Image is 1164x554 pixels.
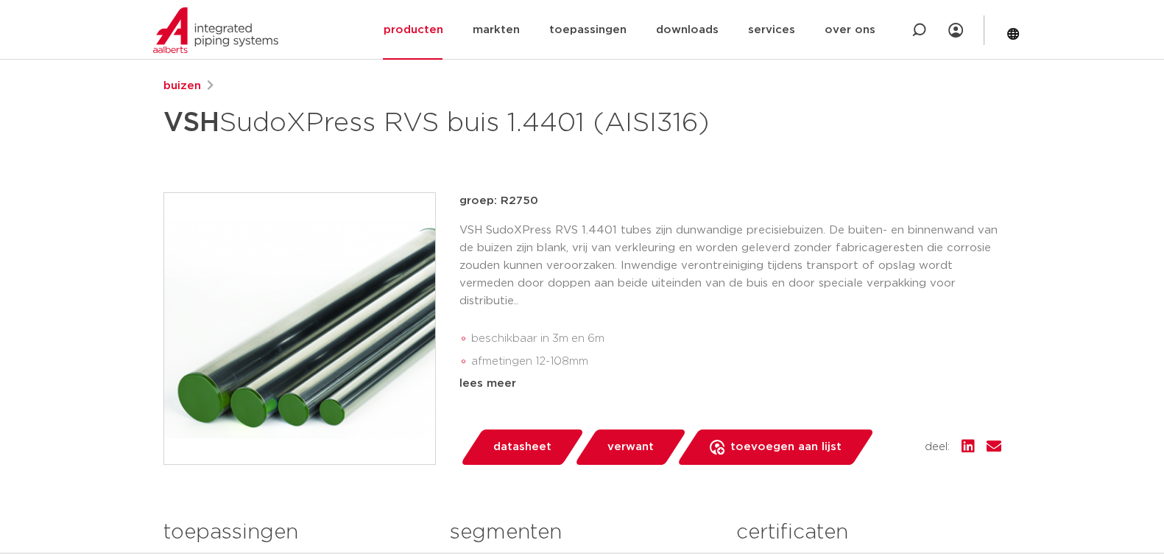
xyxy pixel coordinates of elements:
strong: VSH [163,110,219,136]
span: datasheet [493,435,551,459]
span: verwant [607,435,654,459]
li: afmetingen 12-108mm [471,350,1001,374]
span: deel: [925,438,950,456]
span: toevoegen aan lijst [730,435,842,459]
a: datasheet [459,429,585,465]
p: VSH SudoXPress RVS 1.4401 tubes zijn dunwandige precisiebuizen. De buiten- en binnenwand van de b... [459,222,1001,310]
img: Product Image for VSH SudoXPress RVS buis 1.4401 (AISI316) [164,193,435,464]
h3: toepassingen [163,518,428,547]
h1: SudoXPress RVS buis 1.4401 (AISI316) [163,101,716,145]
div: lees meer [459,375,1001,393]
h3: segmenten [450,518,714,547]
a: verwant [574,429,687,465]
li: beschikbaar in 3m en 6m [471,327,1001,351]
h3: certificaten [736,518,1001,547]
a: buizen [163,77,201,95]
p: groep: R2750 [459,192,1001,210]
